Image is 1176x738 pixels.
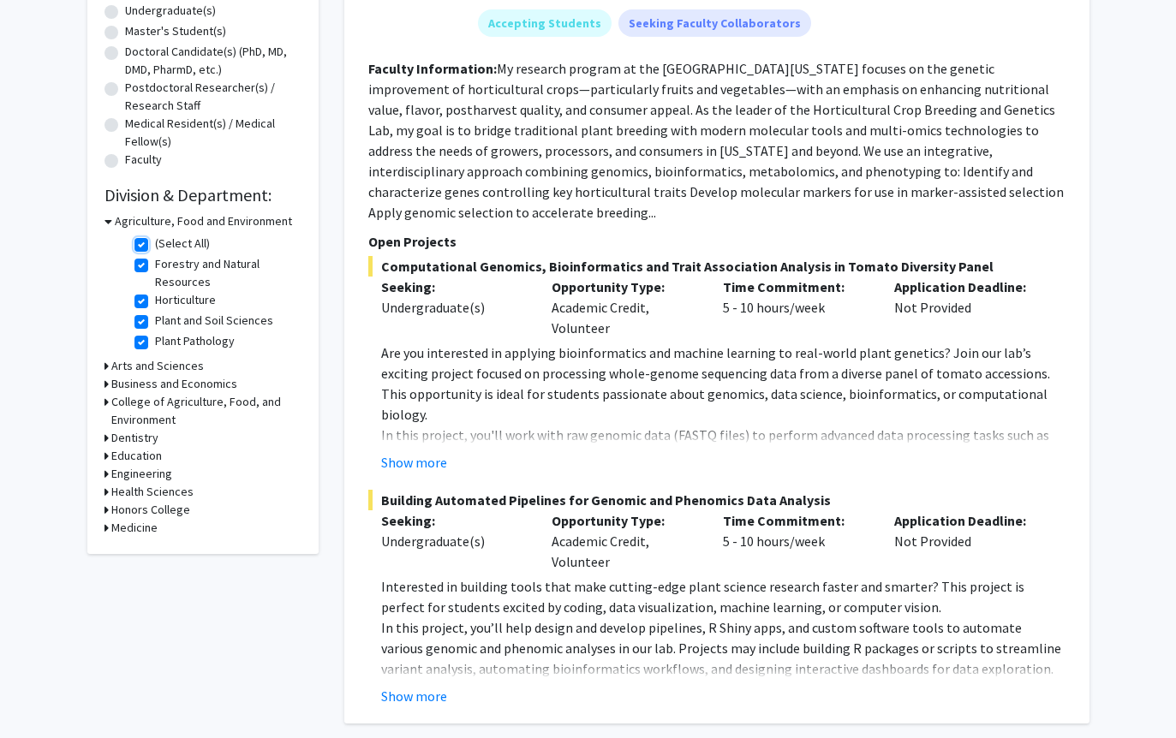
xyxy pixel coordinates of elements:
[111,465,172,483] h3: Engineering
[125,43,301,79] label: Doctoral Candidate(s) (PhD, MD, DMD, PharmD, etc.)
[381,342,1066,425] p: Are you interested in applying bioinformatics and machine learning to real-world plant genetics? ...
[155,312,273,330] label: Plant and Soil Sciences
[381,277,527,297] p: Seeking:
[111,375,237,393] h3: Business and Economics
[881,510,1053,572] div: Not Provided
[539,277,710,338] div: Academic Credit, Volunteer
[539,510,710,572] div: Academic Credit, Volunteer
[125,79,301,115] label: Postdoctoral Researcher(s) / Research Staff
[381,576,1066,617] p: Interested in building tools that make cutting-edge plant science research faster and smarter? Th...
[155,235,210,253] label: (Select All)
[723,510,869,531] p: Time Commitment:
[381,452,447,473] button: Show more
[111,357,204,375] h3: Arts and Sciences
[368,60,497,77] b: Faculty Information:
[13,661,73,725] iframe: Chat
[368,256,1066,277] span: Computational Genomics, Bioinformatics and Trait Association Analysis in Tomato Diversity Panel
[125,151,162,169] label: Faculty
[155,291,216,309] label: Horticulture
[381,617,1066,720] p: In this project, you’ll help design and develop pipelines, R Shiny apps, and custom software tool...
[111,519,158,537] h3: Medicine
[710,277,881,338] div: 5 - 10 hours/week
[125,115,301,151] label: Medical Resident(s) / Medical Fellow(s)
[723,277,869,297] p: Time Commitment:
[111,501,190,519] h3: Honors College
[125,22,226,40] label: Master's Student(s)
[368,60,1064,221] fg-read-more: My research program at the [GEOGRAPHIC_DATA][US_STATE] focuses on the genetic improvement of hort...
[155,255,297,291] label: Forestry and Natural Resources
[111,483,194,501] h3: Health Sciences
[894,277,1040,297] p: Application Deadline:
[115,212,292,230] h3: Agriculture, Food and Environment
[368,490,1066,510] span: Building Automated Pipelines for Genomic and Phenomics Data Analysis
[552,510,697,531] p: Opportunity Type:
[710,510,881,572] div: 5 - 10 hours/week
[381,686,447,706] button: Show more
[111,447,162,465] h3: Education
[368,231,1066,252] p: Open Projects
[618,9,811,37] mat-chip: Seeking Faculty Collaborators
[155,332,235,350] label: Plant Pathology
[381,510,527,531] p: Seeking:
[552,277,697,297] p: Opportunity Type:
[125,2,216,20] label: Undergraduate(s)
[881,277,1053,338] div: Not Provided
[111,393,301,429] h3: College of Agriculture, Food, and Environment
[478,9,612,37] mat-chip: Accepting Students
[111,429,158,447] h3: Dentistry
[894,510,1040,531] p: Application Deadline:
[104,185,301,205] h2: Division & Department:
[381,425,1066,527] p: In this project, you'll work with raw genomic data (FASTQ files) to perform advanced data process...
[381,531,527,551] div: Undergraduate(s)
[381,297,527,318] div: Undergraduate(s)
